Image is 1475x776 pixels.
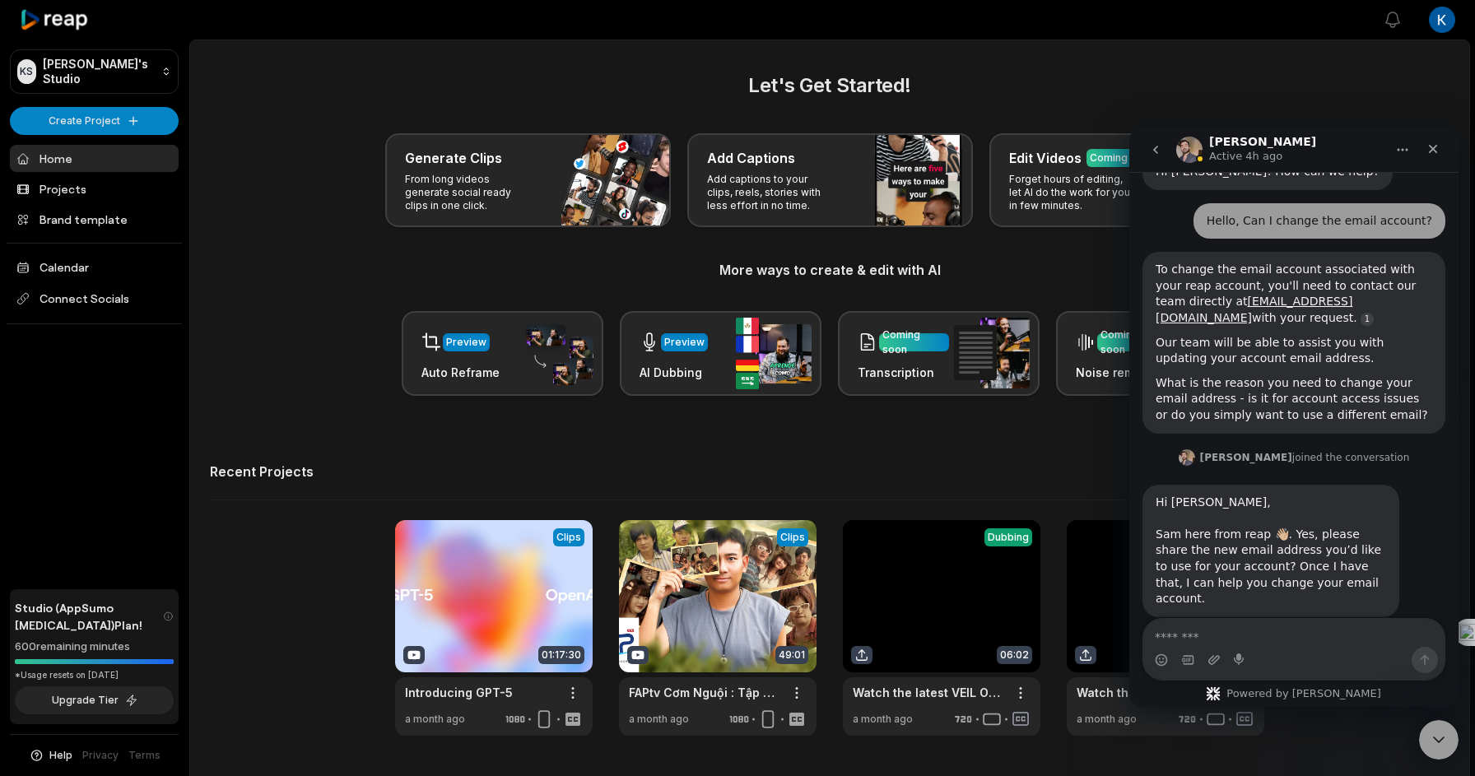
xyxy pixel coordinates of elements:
[15,669,174,681] div: *Usage resets on [DATE]
[405,148,502,168] h3: Generate Clips
[29,748,72,763] button: Help
[15,639,174,655] div: 600 remaining minutes
[421,364,500,381] h3: Auto Reframe
[10,284,179,314] span: Connect Socials
[210,71,1449,100] h2: Let's Get Started!
[405,173,533,212] p: From long videos generate social ready clips in one click.
[1100,328,1164,357] div: Coming soon
[446,335,486,350] div: Preview
[1076,364,1167,381] h3: Noise removal
[10,145,179,172] a: Home
[1090,151,1155,165] div: Coming soon
[405,684,513,701] a: Introducing GPT-5
[15,686,174,714] button: Upgrade Tier
[10,175,179,202] a: Projects
[128,748,161,763] a: Terms
[1077,684,1228,701] a: Watch the latest VEIL OF CHU (2025) online with English subtitle for free iQIYI - [DOMAIN_NAME]
[1129,128,1459,707] iframe: Intercom live chat
[10,253,179,281] a: Calendar
[1009,173,1137,212] p: Forget hours of editing, let AI do the work for you in few minutes.
[15,599,163,634] span: Studio (AppSumo [MEDICAL_DATA]) Plan!
[210,260,1449,280] h3: More ways to create & edit with AI
[10,107,179,135] button: Create Project
[518,322,593,386] img: auto_reframe.png
[17,59,36,84] div: KS
[853,684,1004,701] a: Watch the latest VEIL OF CHU (2025) online with English subtitle for free iQIYI - [DOMAIN_NAME]
[1009,148,1082,168] h3: Edit Videos
[707,173,835,212] p: Add captions to your clips, reels, stories with less effort in no time.
[954,318,1030,388] img: transcription.png
[707,148,795,168] h3: Add Captions
[10,206,179,233] a: Brand template
[49,748,72,763] span: Help
[736,318,812,389] img: ai_dubbing.png
[640,364,708,381] h3: AI Dubbing
[82,748,119,763] a: Privacy
[858,364,949,381] h3: Transcription
[1419,720,1459,760] iframe: Intercom live chat
[664,335,705,350] div: Preview
[629,684,780,701] a: FAPtv Cơm Nguội : Tập 338 - Năm Ba 18
[210,463,314,480] h2: Recent Projects
[882,328,946,357] div: Coming soon
[43,57,155,86] p: [PERSON_NAME]'s Studio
